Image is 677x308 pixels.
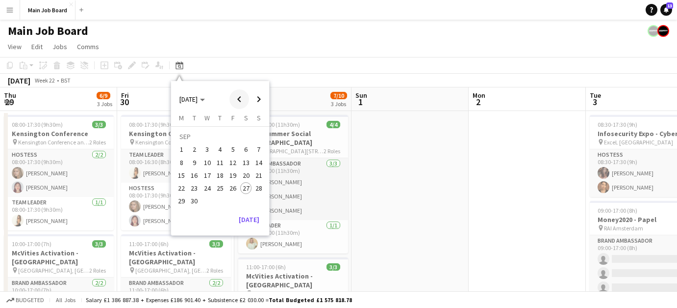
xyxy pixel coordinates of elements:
[214,143,226,156] button: 04-09-2025
[604,224,643,232] span: RAI Amsterdam
[226,182,239,195] button: 26-09-2025
[189,196,201,207] span: 30
[73,40,103,53] a: Comms
[206,267,223,274] span: 2 Roles
[52,42,67,51] span: Jobs
[77,42,99,51] span: Comms
[253,169,265,181] span: 21
[201,182,214,195] button: 24-09-2025
[201,169,213,181] span: 17
[121,115,231,230] app-job-card: 08:00-17:30 (9h30m)3/3Kensington Conference Kensington Conference and Events Centre – [PERSON_NAM...
[121,129,231,138] h3: Kensington Conference
[121,249,231,266] h3: McVities Activation - [GEOGRAPHIC_DATA]
[666,2,673,9] span: 13
[201,157,213,168] span: 10
[97,92,110,99] span: 6/9
[238,129,348,147] h3: ESN - Summer Social [GEOGRAPHIC_DATA]
[226,156,239,169] button: 12-09-2025
[61,77,71,84] div: BST
[176,196,187,207] span: 29
[54,296,77,304] span: All jobs
[214,169,226,181] span: 18
[179,113,184,122] span: M
[176,144,187,156] span: 1
[121,183,231,230] app-card-role: Hostess2/208:00-17:30 (9h30m)[PERSON_NAME][PERSON_NAME]
[4,249,114,266] h3: McVities Activation - [GEOGRAPHIC_DATA]
[4,91,16,100] span: Thu
[176,157,187,168] span: 8
[257,113,261,122] span: S
[238,272,348,289] h3: McVities Activation - [GEOGRAPHIC_DATA]
[240,182,252,194] span: 27
[235,212,263,227] button: [DATE]
[175,156,188,169] button: 08-09-2025
[2,96,16,108] span: 29
[129,121,180,128] span: 08:00-17:30 (9h30m)
[8,24,88,38] h1: Main Job Board
[331,100,347,108] div: 3 Jobs
[135,267,206,274] span: [GEOGRAPHIC_DATA], [GEOGRAPHIC_DATA], [GEOGRAPHIC_DATA], [GEOGRAPHIC_DATA]
[20,0,75,20] button: Main Job Board
[31,42,43,51] span: Edit
[12,121,63,128] span: 08:00-17:30 (9h30m)
[214,144,226,156] span: 4
[246,121,300,128] span: 06:30-18:00 (11h30m)
[252,143,265,156] button: 07-09-2025
[175,169,188,182] button: 15-09-2025
[355,91,367,100] span: Sun
[89,267,106,274] span: 2 Roles
[189,182,201,194] span: 23
[4,115,114,230] app-job-card: 08:00-17:30 (9h30m)3/3Kensington Conference Kensington Conference and Events Centre – [PERSON_NAM...
[4,129,114,138] h3: Kensington Conference
[129,240,169,248] span: 11:00-17:00 (6h)
[4,40,25,53] a: View
[227,157,239,168] span: 12
[252,182,265,195] button: 28-09-2025
[188,156,201,169] button: 09-09-2025
[252,290,324,297] span: [GEOGRAPHIC_DATA], [GEOGRAPHIC_DATA], [GEOGRAPHIC_DATA], [GEOGRAPHIC_DATA]
[252,156,265,169] button: 14-09-2025
[135,139,206,146] span: Kensington Conference and Events Centre – [PERSON_NAME][GEOGRAPHIC_DATA]
[214,157,226,168] span: 11
[239,156,252,169] button: 13-09-2025
[201,144,213,156] span: 3
[657,25,669,37] app-user-avatar: experience staff
[188,169,201,182] button: 16-09-2025
[253,144,265,156] span: 7
[5,295,46,306] button: Budgeted
[8,42,22,51] span: View
[214,182,226,195] button: 25-09-2025
[598,121,637,128] span: 08:30-17:30 (9h)
[204,113,210,122] span: W
[27,40,47,53] a: Edit
[4,149,114,197] app-card-role: Hostess2/208:00-17:30 (9h30m)[PERSON_NAME][PERSON_NAME]
[598,207,637,214] span: 09:00-17:00 (8h)
[179,95,198,104] span: [DATE]
[253,157,265,168] span: 14
[12,240,51,248] span: 10:00-17:00 (7h)
[229,89,249,109] button: Previous month
[244,113,248,122] span: S
[269,296,352,304] span: Total Budgeted £1 575 818.78
[227,169,239,181] span: 19
[246,263,286,271] span: 11:00-17:00 (6h)
[214,182,226,194] span: 25
[201,169,214,182] button: 17-09-2025
[660,4,672,16] a: 13
[97,100,112,108] div: 3 Jobs
[18,267,89,274] span: [GEOGRAPHIC_DATA], [GEOGRAPHIC_DATA], [GEOGRAPHIC_DATA], [GEOGRAPHIC_DATA]
[239,169,252,182] button: 20-09-2025
[209,240,223,248] span: 3/3
[227,144,239,156] span: 5
[4,197,114,230] app-card-role: Team Leader1/108:00-17:30 (9h30m)[PERSON_NAME]
[16,297,44,304] span: Budgeted
[189,157,201,168] span: 9
[121,91,129,100] span: Fri
[175,195,188,207] button: 29-09-2025
[201,156,214,169] button: 10-09-2025
[239,143,252,156] button: 06-09-2025
[18,139,89,146] span: Kensington Conference and Events Centre – [PERSON_NAME][GEOGRAPHIC_DATA]
[49,40,71,53] a: Jobs
[89,139,106,146] span: 2 Roles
